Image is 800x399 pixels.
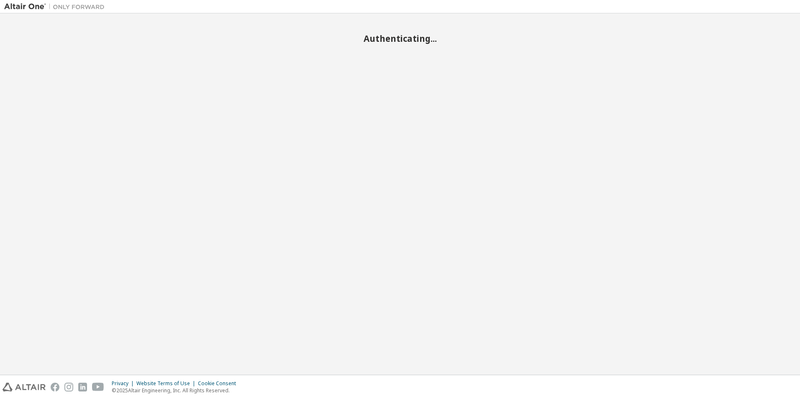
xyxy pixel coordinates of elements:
[64,383,73,391] img: instagram.svg
[112,387,241,394] p: © 2025 Altair Engineering, Inc. All Rights Reserved.
[78,383,87,391] img: linkedin.svg
[51,383,59,391] img: facebook.svg
[198,380,241,387] div: Cookie Consent
[4,33,796,44] h2: Authenticating...
[136,380,198,387] div: Website Terms of Use
[92,383,104,391] img: youtube.svg
[112,380,136,387] div: Privacy
[4,3,109,11] img: Altair One
[3,383,46,391] img: altair_logo.svg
